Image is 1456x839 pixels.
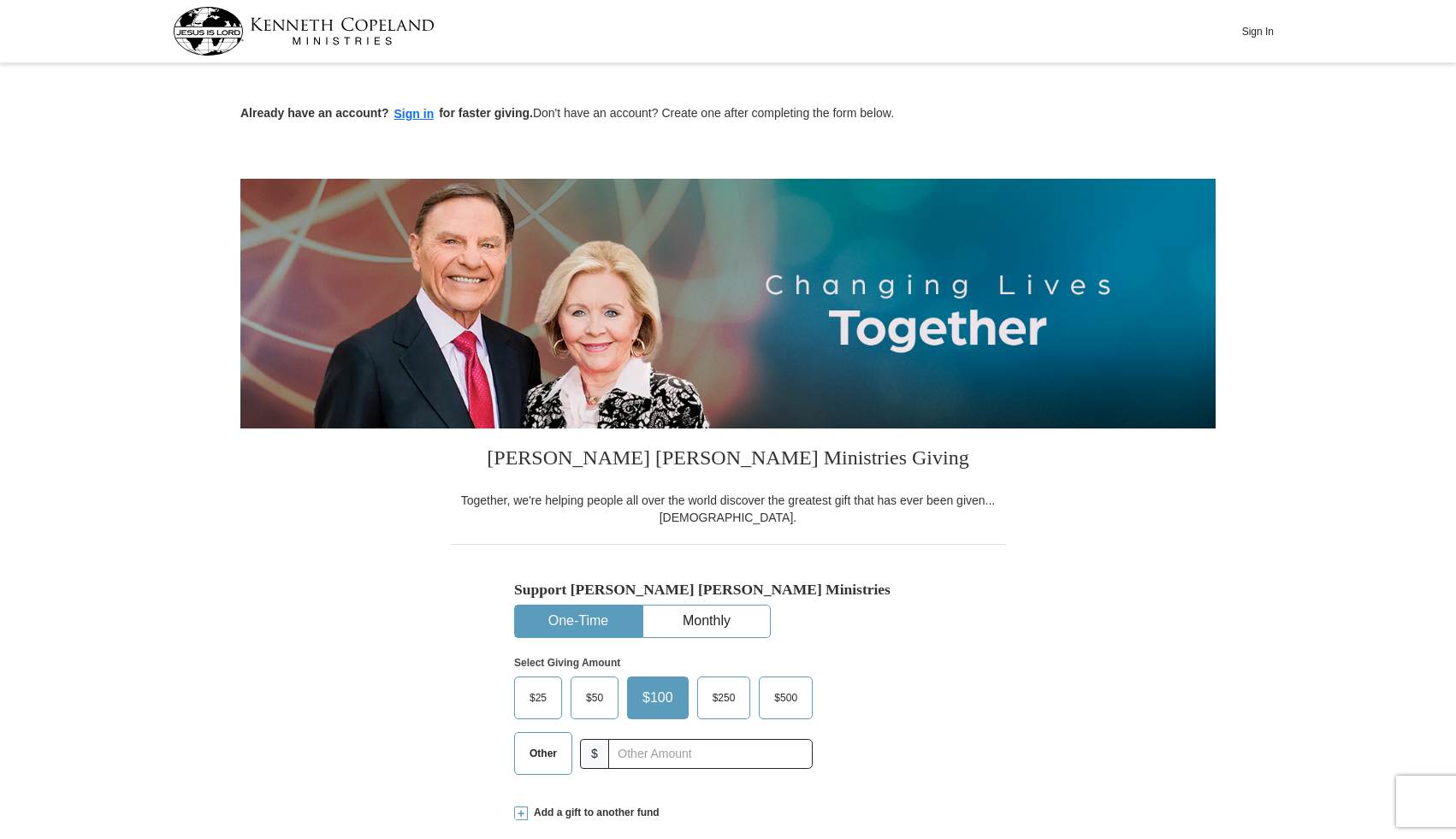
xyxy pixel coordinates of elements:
[521,685,555,711] span: $25
[634,685,682,711] span: $100
[450,428,1006,492] h3: [PERSON_NAME] [PERSON_NAME] Ministries Giving
[514,581,942,599] h5: Support [PERSON_NAME] [PERSON_NAME] Ministries
[577,685,612,711] span: $50
[240,106,533,120] strong: Already have an account? for faster giving.
[450,492,1006,526] div: Together, we're helping people all over the world discover the greatest gift that has ever been g...
[766,685,806,711] span: $500
[521,741,565,766] span: Other
[514,657,620,669] strong: Select Giving Amount
[528,806,660,820] span: Add a gift to another fund
[240,104,1216,124] p: Don't have an account? Create one after completing the form below.
[580,739,609,769] span: $
[643,606,770,637] button: Monthly
[704,685,744,711] span: $250
[173,7,435,56] img: kcm-header-logo.svg
[608,739,813,769] input: Other Amount
[515,606,642,637] button: One-Time
[1232,18,1283,44] button: Sign In
[389,104,440,124] button: Sign in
